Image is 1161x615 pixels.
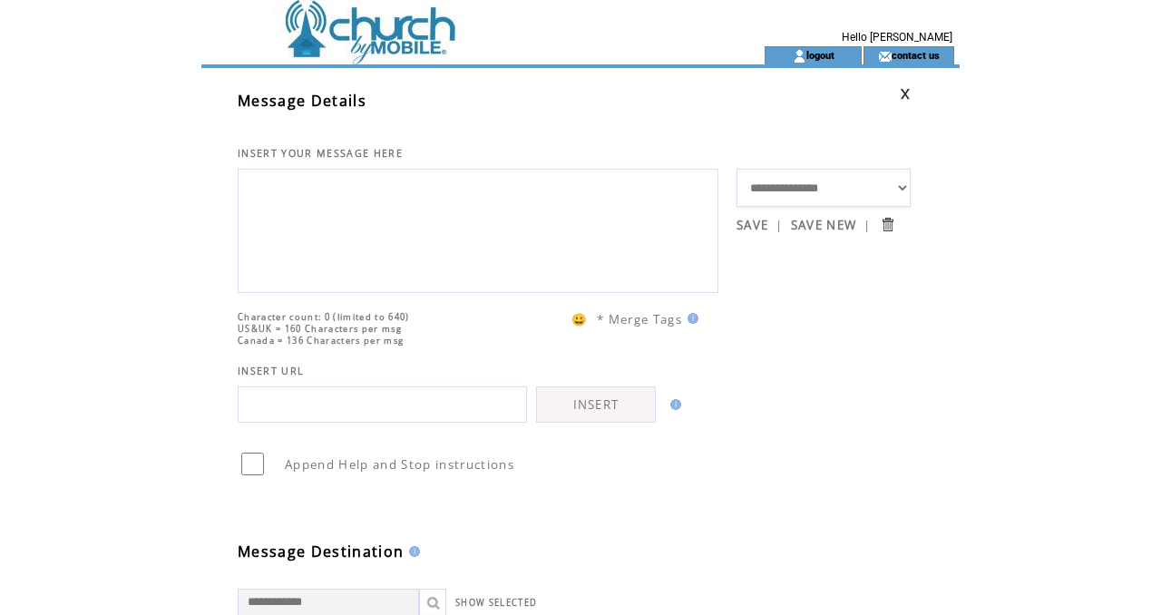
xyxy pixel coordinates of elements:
[863,217,871,233] span: |
[878,49,892,63] img: contact_us_icon.gif
[238,147,403,160] span: INSERT YOUR MESSAGE HERE
[238,365,304,377] span: INSERT URL
[404,546,420,557] img: help.gif
[238,542,404,561] span: Message Destination
[665,399,681,410] img: help.gif
[285,456,514,473] span: Append Help and Stop instructions
[682,313,698,324] img: help.gif
[238,335,404,347] span: Canada = 136 Characters per msg
[238,91,366,111] span: Message Details
[806,49,834,61] a: logout
[842,31,952,44] span: Hello [PERSON_NAME]
[455,597,537,609] a: SHOW SELECTED
[571,311,588,327] span: 😀
[737,217,768,233] a: SAVE
[791,217,857,233] a: SAVE NEW
[536,386,656,423] a: INSERT
[793,49,806,63] img: account_icon.gif
[776,217,783,233] span: |
[238,311,410,323] span: Character count: 0 (limited to 640)
[892,49,940,61] a: contact us
[238,323,402,335] span: US&UK = 160 Characters per msg
[597,311,682,327] span: * Merge Tags
[879,216,896,233] input: Submit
